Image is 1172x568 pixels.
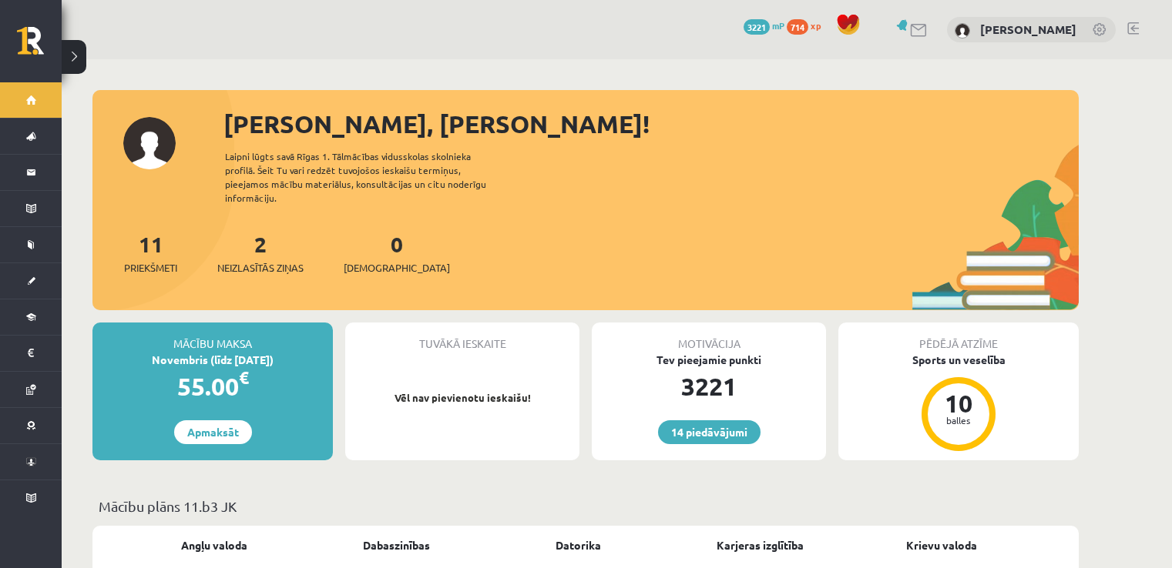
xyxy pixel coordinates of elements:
[906,537,977,553] a: Krievu valoda
[592,352,826,368] div: Tev pieejamie punkti
[92,368,333,405] div: 55.00
[239,366,249,389] span: €
[787,19,828,32] a: 714 xp
[787,19,808,35] span: 714
[592,322,826,352] div: Motivācija
[181,537,247,553] a: Angļu valoda
[217,260,304,276] span: Neizlasītās ziņas
[556,537,601,553] a: Datorika
[717,537,804,553] a: Karjeras izglītība
[92,352,333,368] div: Novembris (līdz [DATE])
[838,352,1079,368] div: Sports un veselība
[838,322,1079,352] div: Pēdējā atzīme
[225,149,513,205] div: Laipni lūgts savā Rīgas 1. Tālmācības vidusskolas skolnieka profilā. Šeit Tu vari redzēt tuvojošo...
[92,322,333,352] div: Mācību maksa
[99,496,1073,516] p: Mācību plāns 11.b3 JK
[811,19,821,32] span: xp
[935,416,982,425] div: balles
[744,19,784,32] a: 3221 mP
[658,420,761,444] a: 14 piedāvājumi
[955,23,970,38] img: Paula Rihaļska
[772,19,784,32] span: mP
[353,390,572,406] p: Vēl nav pievienotu ieskaišu!
[838,352,1079,453] a: Sports un veselība 10 balles
[935,391,982,416] div: 10
[363,537,430,553] a: Dabaszinības
[223,105,1079,142] div: [PERSON_NAME], [PERSON_NAME]!
[124,230,177,276] a: 11Priekšmeti
[592,368,826,405] div: 3221
[980,22,1076,37] a: [PERSON_NAME]
[174,420,252,444] a: Apmaksāt
[17,27,62,65] a: Rīgas 1. Tālmācības vidusskola
[217,230,304,276] a: 2Neizlasītās ziņas
[344,230,450,276] a: 0[DEMOGRAPHIC_DATA]
[345,322,579,352] div: Tuvākā ieskaite
[124,260,177,276] span: Priekšmeti
[344,260,450,276] span: [DEMOGRAPHIC_DATA]
[744,19,770,35] span: 3221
